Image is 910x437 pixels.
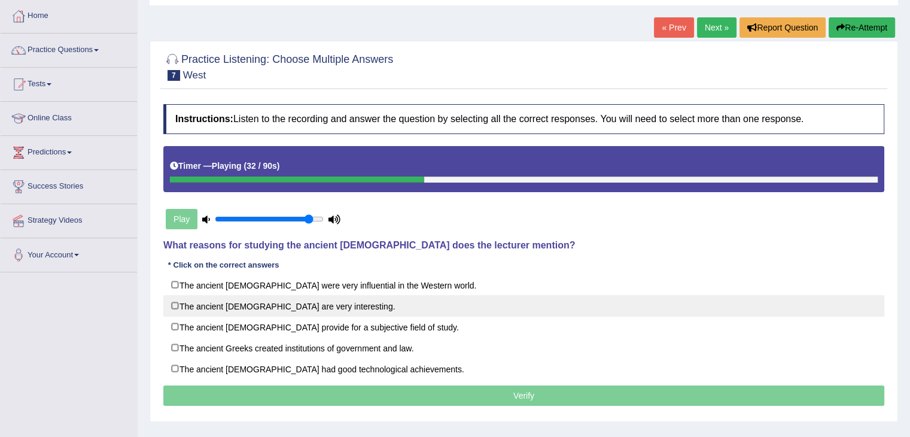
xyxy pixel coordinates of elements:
h5: Timer — [170,162,279,171]
a: Your Account [1,238,137,268]
h2: Practice Listening: Choose Multiple Answers [163,51,393,81]
div: * Click on the correct answers [163,260,284,271]
a: Tests [1,68,137,98]
b: ) [277,161,280,171]
a: « Prev [654,17,693,38]
span: 7 [168,70,180,81]
b: Instructions: [175,114,233,124]
label: The ancient [DEMOGRAPHIC_DATA] are very interesting. [163,295,884,317]
h4: Listen to the recording and answer the question by selecting all the correct responses. You will ... [163,104,884,134]
b: 32 / 90s [246,161,277,171]
b: Playing [212,161,242,171]
label: The ancient [DEMOGRAPHIC_DATA] provide for a subjective field of study. [163,316,884,338]
a: Online Class [1,102,137,132]
button: Report Question [739,17,826,38]
label: The ancient [DEMOGRAPHIC_DATA] were very influential in the Western world. [163,274,884,296]
a: Practice Questions [1,34,137,63]
a: Next » [697,17,736,38]
a: Strategy Videos [1,204,137,234]
b: ( [244,161,246,171]
a: Success Stories [1,170,137,200]
label: The ancient [DEMOGRAPHIC_DATA] had good technological achievements. [163,358,884,380]
button: Re-Attempt [829,17,895,38]
a: Predictions [1,136,137,166]
label: The ancient Greeks created institutions of government and law. [163,337,884,359]
h4: What reasons for studying the ancient [DEMOGRAPHIC_DATA] does the lecturer mention? [163,240,884,251]
small: West [183,69,206,81]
